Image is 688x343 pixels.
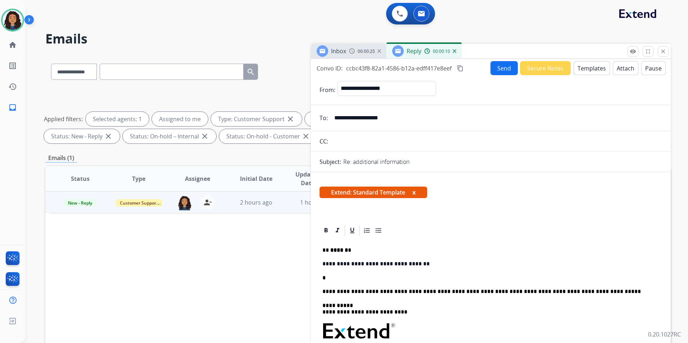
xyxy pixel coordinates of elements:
div: Ordered List [362,225,372,236]
mat-icon: person_remove [203,198,212,207]
span: New - Reply [64,199,96,207]
mat-icon: close [200,132,209,141]
span: 2 hours ago [240,198,272,206]
span: Inbox [331,47,346,55]
mat-icon: home [8,41,17,49]
span: Reply [407,47,421,55]
div: Italic [332,225,343,236]
p: 0.20.1027RC [648,330,681,339]
span: Status [71,174,90,183]
p: Convo ID: [317,64,343,73]
div: Selected agents: 1 [86,112,149,126]
span: 00:00:25 [358,49,375,54]
div: Status: On-hold – Internal [123,129,216,143]
h2: Emails [45,32,671,46]
p: From: [320,86,335,94]
div: Bullet List [373,225,384,236]
div: Status: On-hold - Customer [219,129,317,143]
mat-icon: close [286,115,295,123]
div: Bold [321,225,331,236]
span: Assignee [185,174,210,183]
button: Attach [613,61,638,75]
img: agent-avatar [177,195,192,210]
p: Emails (1) [45,154,77,163]
div: Type: Shipping Protection [305,112,399,126]
mat-icon: inbox [8,103,17,112]
p: Re: additional information [343,157,409,166]
p: Subject: [320,157,341,166]
div: Assigned to me [152,112,208,126]
mat-icon: close [660,48,666,55]
p: To: [320,114,328,122]
span: Updated Date [291,170,324,187]
span: Extend: Standard Template [320,187,427,198]
span: 00:00:10 [433,49,450,54]
mat-icon: search [246,68,255,76]
div: Type: Customer Support [211,112,302,126]
div: Status: New - Reply [44,129,120,143]
mat-icon: close [302,132,310,141]
mat-icon: remove_red_eye [630,48,636,55]
button: Templates [574,61,610,75]
p: Applied filters: [44,115,83,123]
span: Type [132,174,145,183]
mat-icon: history [8,82,17,91]
button: Secure Notes [520,61,571,75]
span: Initial Date [240,174,272,183]
mat-icon: fullscreen [645,48,651,55]
button: Pause [641,61,666,75]
button: Send [490,61,518,75]
mat-icon: list_alt [8,61,17,70]
button: x [412,188,416,197]
div: Underline [347,225,358,236]
p: CC: [320,137,328,146]
mat-icon: content_copy [457,65,463,72]
span: Customer Support [116,199,162,207]
img: avatar [3,10,23,30]
mat-icon: close [104,132,113,141]
span: ccbc43f8-82a1-4586-b12a-edff417e8eef [346,64,452,72]
span: 1 hour ago [300,198,330,206]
